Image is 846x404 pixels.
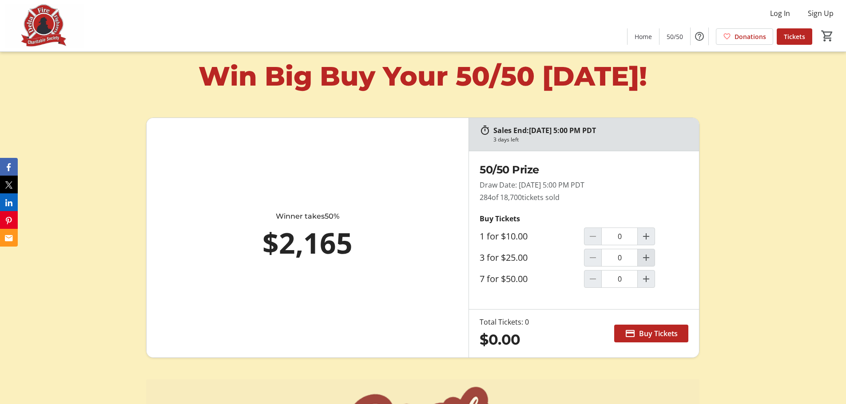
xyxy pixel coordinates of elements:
span: Buy Tickets [639,328,678,339]
button: Log In [763,6,797,20]
div: Winner takes [186,211,429,222]
div: Total Tickets: 0 [480,317,529,327]
span: of 18,700 [492,192,522,202]
strong: Buy Tickets [480,214,520,224]
label: 3 for $25.00 [480,252,528,263]
button: Increment by one [638,228,655,245]
span: 50/50 [667,32,683,41]
span: [DATE] 5:00 PM PDT [529,126,596,135]
a: Tickets [777,28,812,45]
strong: Win Big Buy Your 50/50 [DATE]! [199,60,647,92]
label: 1 for $10.00 [480,231,528,242]
div: 3 days left [493,136,519,144]
span: Tickets [784,32,805,41]
div: $0.00 [480,329,529,350]
div: $2,165 [186,222,429,264]
a: Home [628,28,659,45]
img: Delta Firefighters Charitable Society's Logo [5,4,84,48]
a: 50/50 [659,28,690,45]
span: Sign Up [808,8,834,19]
button: Buy Tickets [614,325,688,342]
span: Sales End: [493,126,529,135]
span: Home [635,32,652,41]
button: Increment by one [638,249,655,266]
label: 7 for $50.00 [480,274,528,284]
button: Cart [819,28,835,44]
h2: 50/50 Prize [480,162,688,178]
button: Help [691,27,708,45]
a: Donations [716,28,773,45]
button: Increment by one [638,271,655,287]
span: 50% [325,212,339,220]
p: Draw Date: [DATE] 5:00 PM PDT [480,180,688,190]
p: 284 tickets sold [480,192,688,203]
span: Donations [735,32,766,41]
button: Sign Up [801,6,841,20]
span: Log In [770,8,790,19]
